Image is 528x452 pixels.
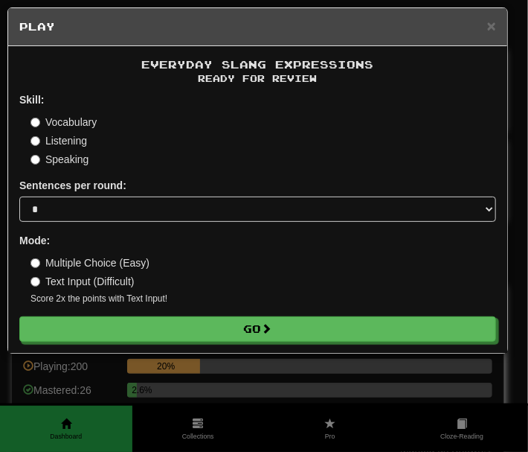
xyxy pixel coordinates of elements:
button: Close [487,18,496,34]
input: Speaking [30,155,40,165]
label: Speaking [30,152,88,167]
strong: Skill: [19,94,44,106]
label: Multiple Choice (Easy) [30,255,149,270]
small: Score 2x the points with Text Input ! [30,293,496,305]
label: Sentences per round: [19,178,126,193]
span: × [487,17,496,34]
input: Listening [30,136,40,146]
strong: Mode: [19,235,50,246]
input: Text Input (Difficult) [30,277,40,287]
label: Text Input (Difficult) [30,274,135,289]
span: Everyday Slang Expressions [142,58,374,71]
label: Vocabulary [30,115,97,130]
input: Vocabulary [30,118,40,127]
small: Ready for Review [19,72,496,85]
h5: Play [19,19,496,34]
input: Multiple Choice (Easy) [30,258,40,268]
label: Listening [30,133,87,148]
button: Go [19,316,496,342]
